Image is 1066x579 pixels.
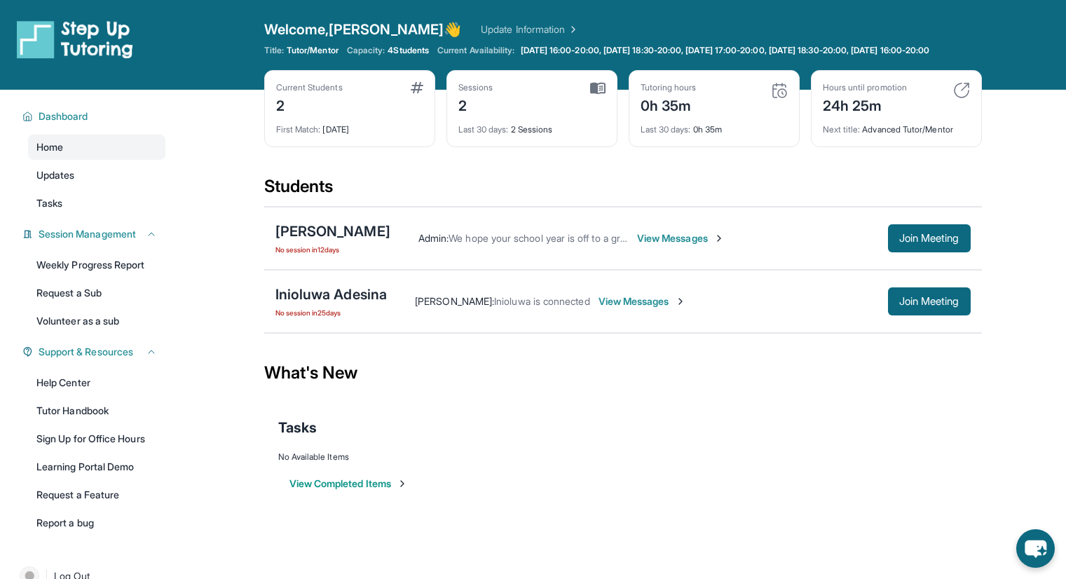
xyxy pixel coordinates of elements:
span: Updates [36,168,75,182]
span: No session in 25 days [275,307,388,318]
span: Capacity: [347,45,385,56]
span: View Messages [599,294,686,308]
div: 2 [458,93,493,116]
div: [PERSON_NAME] [275,222,390,241]
img: Chevron-Right [713,233,725,244]
div: 2 Sessions [458,116,606,135]
span: Join Meeting [899,234,959,243]
span: [DATE] 16:00-20:00, [DATE] 18:30-20:00, [DATE] 17:00-20:00, [DATE] 18:30-20:00, [DATE] 16:00-20:00 [521,45,930,56]
a: Update Information [481,22,579,36]
div: [DATE] [276,116,423,135]
div: Current Students [276,82,343,93]
div: No Available Items [278,451,968,463]
span: Dashboard [39,109,88,123]
a: Sign Up for Office Hours [28,426,165,451]
button: View Completed Items [289,477,408,491]
a: [DATE] 16:00-20:00, [DATE] 18:30-20:00, [DATE] 17:00-20:00, [DATE] 18:30-20:00, [DATE] 16:00-20:00 [518,45,933,56]
img: logo [17,20,133,59]
button: Join Meeting [888,287,971,315]
span: Next title : [823,124,861,135]
span: Admin : [418,232,449,244]
span: Current Availability: [437,45,514,56]
div: 0h 35m [641,116,788,135]
a: Help Center [28,370,165,395]
a: Learning Portal Demo [28,454,165,479]
div: Sessions [458,82,493,93]
span: Join Meeting [899,297,959,306]
a: Request a Sub [28,280,165,306]
span: 4 Students [388,45,429,56]
div: 24h 25m [823,93,907,116]
div: What's New [264,342,982,404]
span: View Messages [637,231,725,245]
a: Tutor Handbook [28,398,165,423]
a: Weekly Progress Report [28,252,165,278]
span: [PERSON_NAME] : [415,295,494,307]
span: Title: [264,45,284,56]
div: Hours until promotion [823,82,907,93]
div: Tutoring hours [641,82,697,93]
a: Volunteer as a sub [28,308,165,334]
div: 0h 35m [641,93,697,116]
span: Support & Resources [39,345,133,359]
a: Report a bug [28,510,165,536]
span: First Match : [276,124,321,135]
span: Welcome, [PERSON_NAME] 👋 [264,20,462,39]
div: 2 [276,93,343,116]
img: Chevron-Right [675,296,686,307]
span: Tutor/Mentor [287,45,339,56]
img: Chevron Right [565,22,579,36]
span: Inioluwa is connected [494,295,589,307]
button: Dashboard [33,109,157,123]
span: Last 30 days : [458,124,509,135]
a: Request a Feature [28,482,165,508]
button: Join Meeting [888,224,971,252]
a: Tasks [28,191,165,216]
span: Session Management [39,227,136,241]
button: chat-button [1016,529,1055,568]
span: Tasks [36,196,62,210]
div: Students [264,175,982,206]
span: Home [36,140,63,154]
img: card [411,82,423,93]
div: Inioluwa Adesina [275,285,388,304]
button: Support & Resources [33,345,157,359]
div: Advanced Tutor/Mentor [823,116,970,135]
img: card [590,82,606,95]
button: Session Management [33,227,157,241]
a: Home [28,135,165,160]
img: card [953,82,970,99]
span: Last 30 days : [641,124,691,135]
a: Updates [28,163,165,188]
span: Tasks [278,418,317,437]
span: No session in 12 days [275,244,390,255]
img: card [771,82,788,99]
